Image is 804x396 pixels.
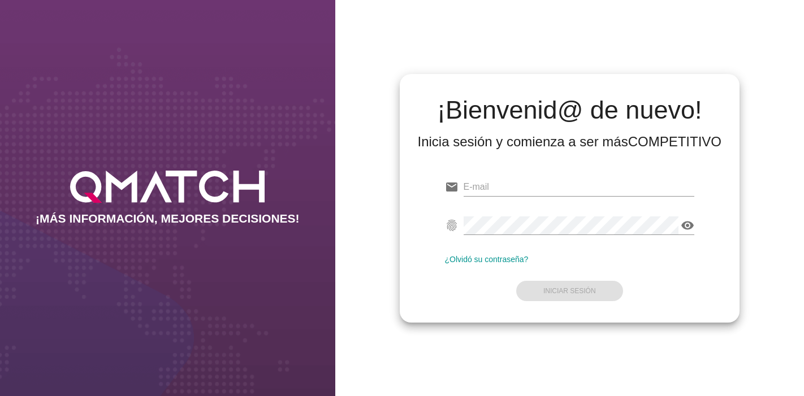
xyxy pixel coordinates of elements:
a: ¿Olvidó su contraseña? [445,255,529,264]
input: E-mail [464,178,695,196]
div: Inicia sesión y comienza a ser más [418,133,722,151]
i: email [445,180,459,194]
i: visibility [681,219,694,232]
strong: COMPETITIVO [628,134,721,149]
h2: ¡Bienvenid@ de nuevo! [418,97,722,124]
i: fingerprint [445,219,459,232]
h2: ¡MÁS INFORMACIÓN, MEJORES DECISIONES! [36,212,300,225]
